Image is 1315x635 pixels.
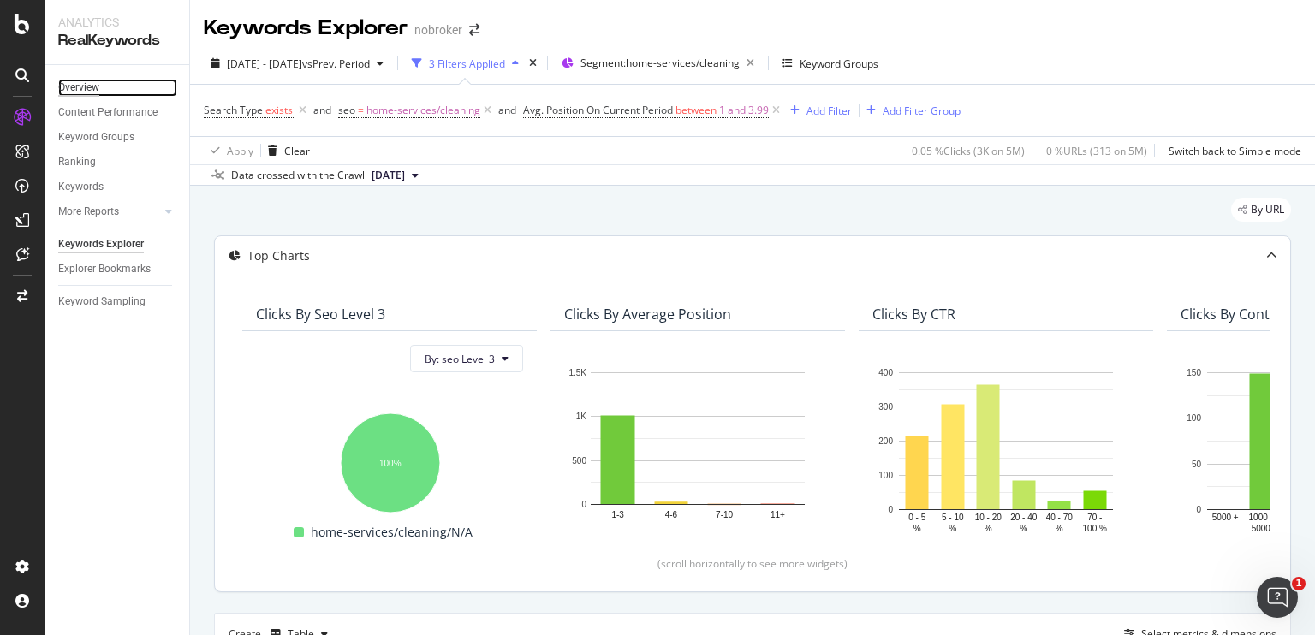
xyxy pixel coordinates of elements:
text: 11+ [771,510,785,519]
button: Add Filter Group [860,100,961,121]
div: arrow-right-arrow-left [469,24,479,36]
div: Keyword Groups [58,128,134,146]
text: 0 [888,505,893,514]
text: 200 [878,436,893,446]
a: Ranking [58,153,177,171]
button: and [498,102,516,118]
span: 1 [1292,577,1306,590]
text: 400 [878,368,893,377]
a: Content Performance [58,104,177,122]
text: 4-6 [665,510,678,519]
div: times [526,55,540,72]
button: Switch back to Simple mode [1162,137,1301,164]
div: Clear [284,144,310,158]
div: Clicks By Average Position [564,306,731,323]
a: Keywords [58,178,177,196]
button: [DATE] - [DATE]vsPrev. Period [204,50,390,77]
a: Explorer Bookmarks [58,260,177,278]
button: [DATE] [365,165,425,186]
text: 100% [379,459,402,468]
span: home-services/cleaning/N/A [311,522,473,543]
text: 10 - 20 [975,513,1003,522]
div: Keyword Sampling [58,293,146,311]
span: By URL [1251,205,1284,215]
a: Keywords Explorer [58,235,177,253]
text: 1000 - [1249,513,1273,522]
div: Clicks By seo Level 3 [256,306,385,323]
div: Keyword Groups [800,56,878,71]
div: Data crossed with the Crawl [231,168,365,183]
div: Content Performance [58,104,158,122]
div: Explorer Bookmarks [58,260,151,278]
button: Segment:home-services/cleaning [555,50,761,77]
span: exists [265,103,293,117]
div: 0 % URLs ( 313 on 5M ) [1046,144,1147,158]
svg: A chart. [872,364,1139,536]
div: Analytics [58,14,176,31]
button: By: seo Level 3 [410,345,523,372]
text: 0 [581,500,586,509]
span: between [675,103,717,117]
text: 5000 [1252,524,1271,533]
button: and [313,102,331,118]
span: Avg. Position On Current Period [523,103,673,117]
text: 150 [1187,368,1201,377]
div: Apply [227,144,253,158]
div: legacy label [1231,198,1291,222]
svg: A chart. [564,364,831,530]
div: 0.05 % Clicks ( 3K on 5M ) [912,144,1025,158]
div: Keywords [58,178,104,196]
span: Search Type [204,103,263,117]
button: Keyword Groups [776,50,885,77]
a: More Reports [58,203,160,221]
span: By: seo Level 3 [425,352,495,366]
a: Keyword Groups [58,128,177,146]
div: RealKeywords [58,31,176,50]
text: % [1056,524,1063,533]
div: Keywords Explorer [58,235,144,253]
span: 1 and 3.99 [719,98,769,122]
div: nobroker [414,21,462,39]
text: 0 - 5 [908,513,925,522]
text: 100 % [1083,524,1107,533]
text: 20 - 40 [1010,513,1038,522]
text: 40 - 70 [1046,513,1074,522]
text: 7-10 [716,510,733,519]
button: Add Filter [783,100,852,121]
text: 1.5K [568,368,586,377]
span: seo [338,103,355,117]
div: Keywords Explorer [204,14,408,43]
text: 500 [572,456,586,466]
div: More Reports [58,203,119,221]
text: 100 [878,471,893,480]
text: 0 [1196,505,1201,514]
span: vs Prev. Period [302,56,370,71]
a: Overview [58,79,177,97]
text: 5 - 10 [942,513,964,522]
div: Clicks By CTR [872,306,955,323]
text: % [913,524,921,533]
a: Keyword Sampling [58,293,177,311]
span: Segment: home-services/cleaning [580,56,740,70]
text: % [1020,524,1027,533]
div: Switch back to Simple mode [1169,144,1301,158]
span: home-services/cleaning [366,98,480,122]
button: Clear [261,137,310,164]
span: 2025 Aug. 4th [372,168,405,183]
div: Add Filter [806,104,852,118]
text: 50 [1192,460,1202,469]
div: and [313,103,331,117]
text: 100 [1187,414,1201,424]
text: 70 - [1087,513,1102,522]
div: (scroll horizontally to see more widgets) [235,556,1270,571]
div: Top Charts [247,247,310,264]
text: 1-3 [611,510,624,519]
button: Apply [204,137,253,164]
text: % [985,524,992,533]
text: 1K [576,412,587,422]
text: % [949,524,956,533]
div: 3 Filters Applied [429,56,505,71]
iframe: Intercom live chat [1257,577,1298,618]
